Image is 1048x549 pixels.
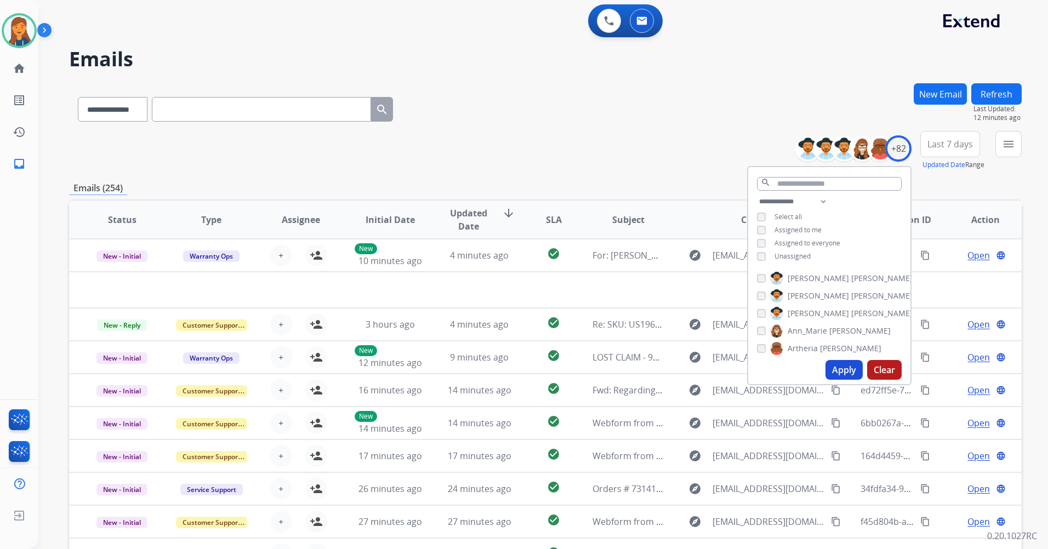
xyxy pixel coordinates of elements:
span: [EMAIL_ADDRESS][DOMAIN_NAME] [713,482,825,495]
span: Ann_Marie [788,325,827,336]
span: 14 minutes ago [448,384,511,396]
mat-icon: explore [688,351,702,364]
img: avatar [4,15,35,46]
button: + [270,511,292,533]
th: Action [932,201,1022,239]
button: Updated Date [922,161,965,169]
button: + [270,244,292,266]
span: Assigned to me [774,225,822,235]
span: Open [967,416,990,430]
span: New - Initial [96,250,147,262]
span: 14 minutes ago [448,417,511,429]
span: 4 minutes ago [450,249,509,261]
mat-icon: person_add [310,351,323,364]
mat-icon: language [996,418,1006,428]
button: + [270,346,292,368]
mat-icon: check_circle [547,415,560,428]
span: Re: SKU: US1968270 is not showing [593,318,737,330]
span: 27 minutes ago [358,516,422,528]
mat-icon: check_circle [547,316,560,329]
span: 17 minutes ago [358,450,422,462]
div: +82 [885,135,912,162]
span: 26 minutes ago [358,483,422,495]
mat-icon: explore [688,416,702,430]
span: + [278,351,283,364]
mat-icon: list_alt [13,94,26,107]
mat-icon: home [13,62,26,75]
mat-icon: check_circle [547,382,560,395]
span: 34fdfa34-983f-46d5-9a8c-c147a3fde88b [861,483,1022,495]
mat-icon: check_circle [547,349,560,362]
mat-icon: content_copy [920,451,930,461]
span: New - Initial [96,484,147,495]
mat-icon: check_circle [547,513,560,527]
span: Artheria [788,343,818,354]
span: Last 7 days [927,142,973,146]
mat-icon: arrow_downward [502,207,515,220]
span: [EMAIL_ADDRESS][DOMAIN_NAME] [713,515,825,528]
mat-icon: inbox [13,157,26,170]
mat-icon: search [375,103,389,116]
span: [PERSON_NAME] [851,290,913,301]
span: Open [967,318,990,331]
span: [PERSON_NAME] [788,308,849,319]
button: + [270,379,292,401]
span: Assigned to everyone [774,238,840,248]
span: New - Initial [96,352,147,364]
span: New - Initial [96,385,147,397]
mat-icon: content_copy [920,250,930,260]
button: Refresh [971,83,1022,105]
mat-icon: language [996,484,1006,494]
span: Customer Support [176,517,247,528]
span: 14 minutes ago [358,422,422,434]
span: [EMAIL_ADDRESS][DOMAIN_NAME] [713,318,825,331]
span: New - Initial [96,451,147,462]
p: New [355,411,377,422]
span: 27 minutes ago [448,516,511,528]
p: New [355,243,377,254]
mat-icon: search [761,178,771,187]
button: + [270,313,292,335]
h2: Emails [69,48,1022,70]
p: 0.20.1027RC [987,529,1037,542]
span: 4 minutes ago [450,318,509,330]
span: Fwd: Regarding Order # 460298838 [ ref:!00D1I02L1Qo.!500Uj0jShhi:ref ] [593,384,886,396]
span: + [278,482,283,495]
button: Last 7 days [920,131,980,157]
span: [PERSON_NAME] [851,273,913,284]
span: Open [967,482,990,495]
span: Select all [774,212,802,221]
mat-icon: content_copy [920,352,930,362]
mat-icon: check_circle [547,247,560,260]
span: [EMAIL_ADDRESS][DOMAIN_NAME] [713,351,825,364]
button: + [270,445,292,467]
span: Open [967,384,990,397]
span: Open [967,351,990,364]
mat-icon: language [996,352,1006,362]
span: [PERSON_NAME] [788,290,849,301]
mat-icon: content_copy [920,517,930,527]
mat-icon: explore [688,384,702,397]
mat-icon: language [996,385,1006,395]
span: Customer Support [176,418,247,430]
span: Orders # 7314153875 and 9016284488 - Please Review [593,483,815,495]
span: New - Initial [96,517,147,528]
mat-icon: content_copy [920,484,930,494]
span: Subject [612,213,645,226]
mat-icon: content_copy [831,484,841,494]
span: Customer [741,213,784,226]
mat-icon: check_circle [547,448,560,461]
span: f45d804b-ae6e-4688-94d9-d2d7e960a754 [861,516,1030,528]
button: New Email [914,83,967,105]
span: 3 hours ago [366,318,415,330]
span: Warranty Ops [183,250,240,262]
mat-icon: person_add [310,416,323,430]
span: Customer Support [176,451,247,462]
span: + [278,318,283,331]
span: Status [108,213,136,226]
button: Clear [867,360,902,380]
button: + [270,478,292,500]
mat-icon: explore [688,249,702,262]
mat-icon: content_copy [831,517,841,527]
mat-icon: menu [1002,138,1015,151]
